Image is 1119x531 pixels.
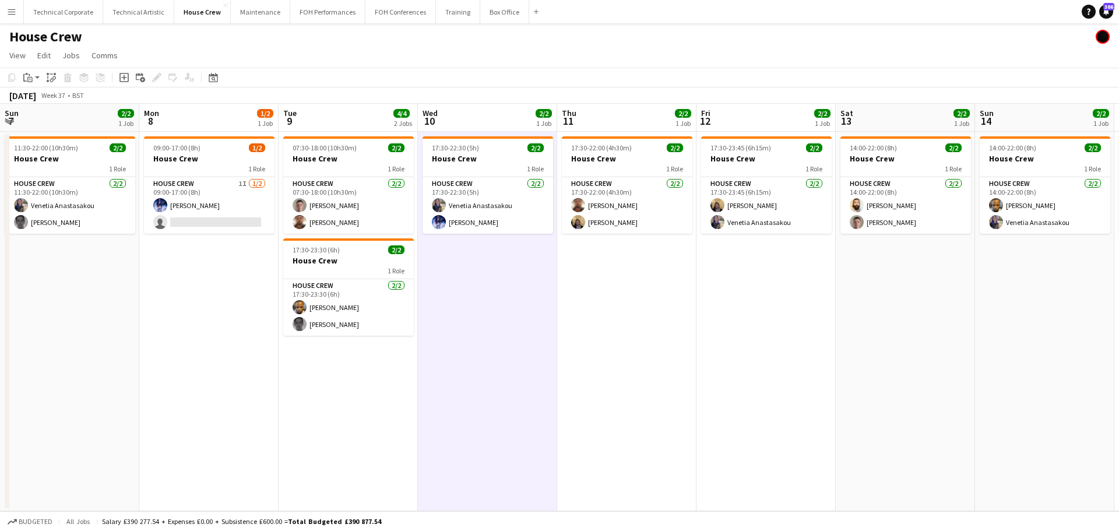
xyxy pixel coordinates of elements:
[701,153,832,164] h3: House Crew
[249,143,265,152] span: 1/2
[423,136,553,234] app-job-card: 17:30-22:30 (5h)2/2House Crew1 RoleHouse Crew2/217:30-22:30 (5h)Venetia Anastasakou[PERSON_NAME]
[701,136,832,234] app-job-card: 17:30-23:45 (6h15m)2/2House Crew1 RoleHouse Crew2/217:30-23:45 (6h15m)[PERSON_NAME]Venetia Anasta...
[283,255,414,266] h3: House Crew
[1096,30,1110,44] app-user-avatar: Gabrielle Barr
[231,1,290,23] button: Maintenance
[103,1,174,23] button: Technical Artistic
[283,238,414,336] app-job-card: 17:30-23:30 (6h)2/2House Crew1 RoleHouse Crew2/217:30-23:30 (6h)[PERSON_NAME][PERSON_NAME]
[144,108,159,118] span: Mon
[850,143,897,152] span: 14:00-22:00 (8h)
[9,28,82,45] h1: House Crew
[840,177,971,234] app-card-role: House Crew2/214:00-22:00 (8h)[PERSON_NAME][PERSON_NAME]
[388,164,404,173] span: 1 Role
[110,143,126,152] span: 2/2
[989,143,1036,152] span: 14:00-22:00 (8h)
[24,1,103,23] button: Technical Corporate
[388,143,404,152] span: 2/2
[805,164,822,173] span: 1 Role
[5,48,30,63] a: View
[1093,119,1109,128] div: 1 Job
[536,119,551,128] div: 1 Job
[432,143,479,152] span: 17:30-22:30 (5h)
[92,50,118,61] span: Comms
[421,114,438,128] span: 10
[840,136,971,234] app-job-card: 14:00-22:00 (8h)2/2House Crew1 RoleHouse Crew2/214:00-22:00 (8h)[PERSON_NAME][PERSON_NAME]
[666,164,683,173] span: 1 Role
[562,108,576,118] span: Thu
[701,177,832,234] app-card-role: House Crew2/217:30-23:45 (6h15m)[PERSON_NAME]Venetia Anastasakou
[980,153,1110,164] h3: House Crew
[945,143,962,152] span: 2/2
[393,109,410,118] span: 4/4
[109,164,126,173] span: 1 Role
[33,48,55,63] a: Edit
[840,153,971,164] h3: House Crew
[144,136,275,234] app-job-card: 09:00-17:00 (8h)1/2House Crew1 RoleHouse Crew1I1/209:00-17:00 (8h)[PERSON_NAME]
[480,1,529,23] button: Box Office
[293,245,340,254] span: 17:30-23:30 (6h)
[153,143,200,152] span: 09:00-17:00 (8h)
[38,91,68,100] span: Week 37
[5,153,135,164] h3: House Crew
[815,119,830,128] div: 1 Job
[536,109,552,118] span: 2/2
[283,136,414,234] app-job-card: 07:30-18:00 (10h30m)2/2House Crew1 RoleHouse Crew2/207:30-18:00 (10h30m)[PERSON_NAME][PERSON_NAME]
[436,1,480,23] button: Training
[248,164,265,173] span: 1 Role
[394,119,412,128] div: 2 Jobs
[258,119,273,128] div: 1 Job
[562,136,692,234] app-job-card: 17:30-22:00 (4h30m)2/2House Crew1 RoleHouse Crew2/217:30-22:00 (4h30m)[PERSON_NAME][PERSON_NAME]
[281,114,297,128] span: 9
[839,114,853,128] span: 13
[1099,5,1113,19] a: 386
[423,177,553,234] app-card-role: House Crew2/217:30-22:30 (5h)Venetia Anastasakou[PERSON_NAME]
[283,108,297,118] span: Tue
[527,164,544,173] span: 1 Role
[388,245,404,254] span: 2/2
[980,177,1110,234] app-card-role: House Crew2/214:00-22:00 (8h)[PERSON_NAME]Venetia Anastasakou
[978,114,994,128] span: 14
[806,143,822,152] span: 2/2
[5,177,135,234] app-card-role: House Crew2/211:30-22:00 (10h30m)Venetia Anastasakou[PERSON_NAME]
[1085,143,1101,152] span: 2/2
[388,266,404,275] span: 1 Role
[142,114,159,128] span: 8
[571,143,632,152] span: 17:30-22:00 (4h30m)
[118,109,134,118] span: 2/2
[1093,109,1109,118] span: 2/2
[5,108,19,118] span: Sun
[102,517,381,526] div: Salary £390 277.54 + Expenses £0.00 + Subsistence £600.00 =
[283,279,414,336] app-card-role: House Crew2/217:30-23:30 (6h)[PERSON_NAME][PERSON_NAME]
[954,119,969,128] div: 1 Job
[814,109,831,118] span: 2/2
[144,177,275,234] app-card-role: House Crew1I1/209:00-17:00 (8h)[PERSON_NAME]
[840,108,853,118] span: Sat
[72,91,84,100] div: BST
[293,143,357,152] span: 07:30-18:00 (10h30m)
[257,109,273,118] span: 1/2
[562,153,692,164] h3: House Crew
[675,109,691,118] span: 2/2
[290,1,365,23] button: FOH Performances
[365,1,436,23] button: FOH Conferences
[37,50,51,61] span: Edit
[64,517,92,526] span: All jobs
[118,119,133,128] div: 1 Job
[710,143,771,152] span: 17:30-23:45 (6h15m)
[699,114,710,128] span: 12
[9,90,36,101] div: [DATE]
[423,153,553,164] h3: House Crew
[283,177,414,234] app-card-role: House Crew2/207:30-18:00 (10h30m)[PERSON_NAME][PERSON_NAME]
[1084,164,1101,173] span: 1 Role
[667,143,683,152] span: 2/2
[283,153,414,164] h3: House Crew
[701,108,710,118] span: Fri
[87,48,122,63] a: Comms
[3,114,19,128] span: 7
[5,136,135,234] div: 11:30-22:00 (10h30m)2/2House Crew1 RoleHouse Crew2/211:30-22:00 (10h30m)Venetia Anastasakou[PERSO...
